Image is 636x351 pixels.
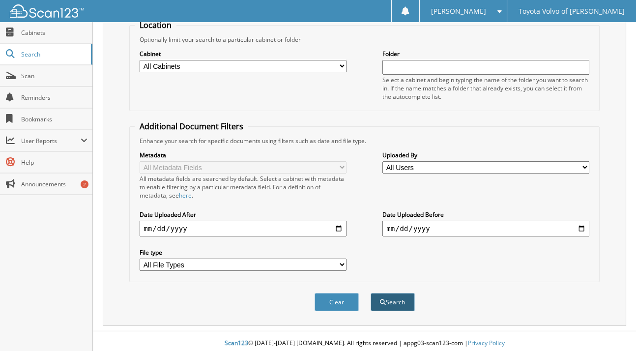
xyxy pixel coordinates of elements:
span: Bookmarks [21,115,87,123]
label: Folder [382,50,589,58]
div: All metadata fields are searched by default. Select a cabinet with metadata to enable filtering b... [140,175,347,200]
span: Cabinets [21,29,87,37]
label: File type [140,248,347,257]
div: Enhance your search for specific documents using filters such as date and file type. [135,137,594,145]
input: end [382,221,589,236]
label: Date Uploaded Before [382,210,589,219]
span: Scan123 [225,339,248,347]
span: [PERSON_NAME] [431,8,486,14]
label: Cabinet [140,50,347,58]
legend: Location [135,20,176,30]
input: start [140,221,347,236]
button: Search [371,293,415,311]
button: Clear [315,293,359,311]
span: Reminders [21,93,87,102]
a: Privacy Policy [468,339,505,347]
div: Optionally limit your search to a particular cabinet or folder [135,35,594,44]
a: here [179,191,192,200]
label: Date Uploaded After [140,210,347,219]
img: scan123-logo-white.svg [10,4,84,18]
span: User Reports [21,137,81,145]
span: Announcements [21,180,87,188]
label: Metadata [140,151,347,159]
iframe: Chat Widget [587,304,636,351]
label: Uploaded By [382,151,589,159]
span: Toyota Volvo of [PERSON_NAME] [519,8,625,14]
div: 2 [81,180,88,188]
legend: Additional Document Filters [135,121,248,132]
span: Search [21,50,86,58]
div: Select a cabinet and begin typing the name of the folder you want to search in. If the name match... [382,76,589,101]
span: Help [21,158,87,167]
span: Scan [21,72,87,80]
